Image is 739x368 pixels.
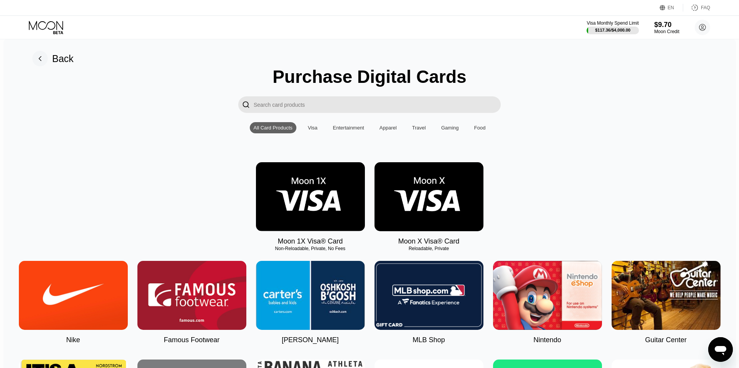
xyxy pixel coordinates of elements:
[375,246,483,251] div: Reloadable, Private
[668,5,674,10] div: EN
[329,122,368,133] div: Entertainment
[683,4,710,12] div: FAQ
[52,53,74,64] div: Back
[250,122,296,133] div: All Card Products
[164,336,219,344] div: Famous Footwear
[708,337,733,362] iframe: Nút để khởi chạy cửa sổ nhắn tin
[470,122,490,133] div: Food
[254,96,501,113] input: Search card products
[595,28,630,32] div: $117.36 / $4,000.00
[256,246,365,251] div: Non-Reloadable, Private, No Fees
[32,51,74,66] div: Back
[308,125,318,131] div: Visa
[254,125,293,131] div: All Card Products
[587,20,639,34] div: Visa Monthly Spend Limit$117.36/$4,000.00
[376,122,401,133] div: Apparel
[304,122,321,133] div: Visa
[242,100,250,109] div: 
[645,336,687,344] div: Guitar Center
[238,96,254,113] div: 
[701,5,710,10] div: FAQ
[654,21,679,29] div: $9.70
[437,122,463,133] div: Gaming
[654,29,679,34] div: Moon Credit
[587,20,639,26] div: Visa Monthly Spend Limit
[380,125,397,131] div: Apparel
[533,336,561,344] div: Nintendo
[474,125,486,131] div: Food
[413,336,445,344] div: MLB Shop
[273,66,466,87] div: Purchase Digital Cards
[282,336,339,344] div: [PERSON_NAME]
[654,21,679,34] div: $9.70Moon Credit
[278,237,343,245] div: Moon 1X Visa® Card
[660,4,683,12] div: EN
[398,237,459,245] div: Moon X Visa® Card
[333,125,364,131] div: Entertainment
[66,336,80,344] div: Nike
[441,125,459,131] div: Gaming
[412,125,426,131] div: Travel
[408,122,430,133] div: Travel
